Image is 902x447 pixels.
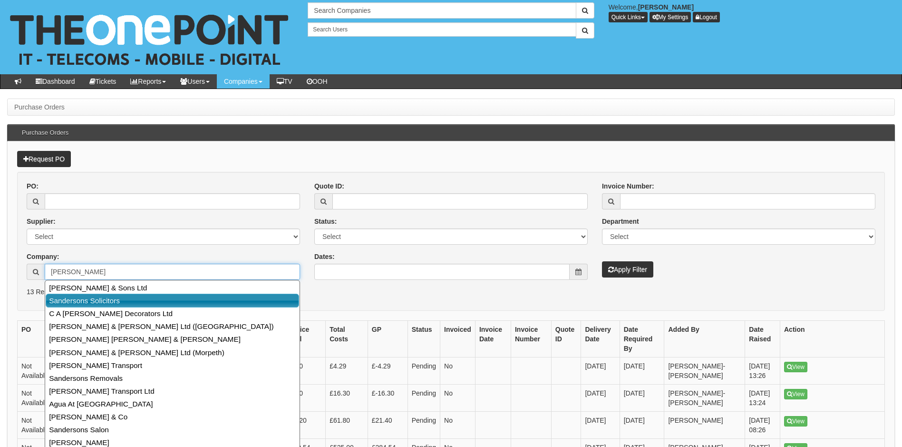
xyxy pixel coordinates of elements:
a: View [784,416,807,427]
th: Invoice Number [511,321,551,358]
label: Company: [27,252,59,261]
a: [PERSON_NAME] Transport [46,359,299,372]
p: 13 Results [27,287,875,297]
th: Date Raised [745,321,780,358]
a: View [784,362,807,372]
td: £-4.29 [368,358,407,385]
a: OOH [300,74,335,89]
a: C A [PERSON_NAME] Decorators Ltd [46,307,299,320]
th: Date Required By [620,321,664,358]
td: £16.30 [326,385,368,412]
div: Welcome, [601,2,902,22]
td: Pending [407,412,440,439]
a: Request PO [17,151,71,167]
td: [DATE] [620,385,664,412]
td: Pending [407,358,440,385]
a: Companies [217,74,270,89]
td: No [440,358,475,385]
a: TV [270,74,300,89]
td: £83.20 [282,412,325,439]
label: Supplier: [27,217,56,226]
a: [PERSON_NAME] & [PERSON_NAME] Ltd (Morpeth) [46,346,299,359]
td: Pending [407,385,440,412]
td: No [440,412,475,439]
li: Purchase Orders [14,102,65,112]
label: Department [602,217,639,226]
b: [PERSON_NAME] [638,3,694,11]
a: My Settings [650,12,691,22]
td: £0.00 [282,385,325,412]
h3: Purchase Orders [17,125,73,141]
a: View [784,389,807,399]
label: Quote ID: [314,181,344,191]
td: £61.80 [326,412,368,439]
td: [PERSON_NAME]-[PERSON_NAME] [664,385,745,412]
th: Action [780,321,885,358]
a: Agua At [GEOGRAPHIC_DATA] [46,397,299,410]
td: [DATE] [581,412,620,439]
th: Added By [664,321,745,358]
td: [DATE] 13:24 [745,385,780,412]
td: Not Available [18,385,56,412]
td: [DATE] [581,385,620,412]
a: [PERSON_NAME] & [PERSON_NAME] Ltd ([GEOGRAPHIC_DATA]) [46,320,299,333]
input: Search Companies [308,2,576,19]
a: Logout [693,12,720,22]
button: Quick Links [609,12,648,22]
td: [DATE] [620,358,664,385]
td: Not Available [18,358,56,385]
th: GP [368,321,407,358]
a: Users [173,74,217,89]
th: Invoice Date [475,321,511,358]
td: £0.00 [282,358,325,385]
a: Tickets [82,74,124,89]
th: Total Costs [326,321,368,358]
th: PO [18,321,56,358]
th: Quote ID [551,321,581,358]
th: Delivery Date [581,321,620,358]
th: Invoiced [440,321,475,358]
td: £-16.30 [368,385,407,412]
a: Sandersons Removals [46,372,299,385]
td: [DATE] [620,412,664,439]
label: PO: [27,181,39,191]
td: Not Available [18,412,56,439]
label: Status: [314,217,337,226]
a: Reports [123,74,173,89]
td: [DATE] [581,358,620,385]
a: Sandersons Solicitors [46,294,299,308]
label: Invoice Number: [602,181,654,191]
a: [PERSON_NAME] & Sons Ltd [46,281,299,294]
th: Invoice Total [282,321,325,358]
th: Status [407,321,440,358]
a: Sandersons Salon [46,423,299,436]
input: Search Users [308,22,576,37]
label: Dates: [314,252,335,261]
a: [PERSON_NAME] [PERSON_NAME] & [PERSON_NAME] [46,333,299,346]
td: No [440,385,475,412]
a: [PERSON_NAME] Transport Ltd [46,385,299,397]
td: [DATE] 13:26 [745,358,780,385]
td: [DATE] 08:26 [745,412,780,439]
a: Dashboard [29,74,82,89]
a: [PERSON_NAME] & Co [46,410,299,423]
td: [PERSON_NAME] [664,412,745,439]
button: Apply Filter [602,261,653,278]
td: £21.40 [368,412,407,439]
td: £4.29 [326,358,368,385]
td: [PERSON_NAME]-[PERSON_NAME] [664,358,745,385]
